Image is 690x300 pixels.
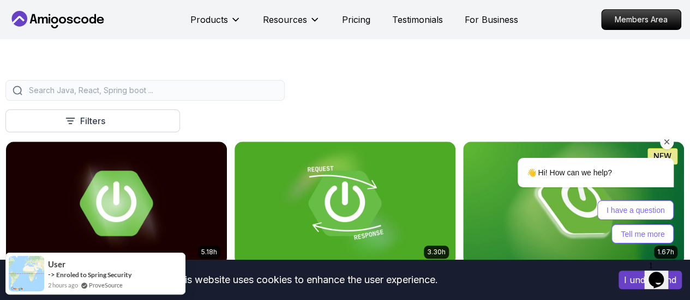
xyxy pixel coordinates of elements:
span: 2 hours ago [48,280,78,290]
span: User [48,260,65,269]
p: 3.30h [427,248,446,256]
button: Resources [263,13,320,35]
a: Enroled to Spring Security [56,271,131,279]
input: Search Java, React, Spring boot ... [27,85,278,96]
a: Pricing [342,13,370,26]
img: Spring Boot for Beginners card [463,142,684,265]
iframe: chat widget [483,72,679,251]
a: ProveSource [89,280,123,290]
a: Testimonials [392,13,443,26]
img: provesource social proof notification image [9,256,44,291]
div: This website uses cookies to enhance the user experience. [8,268,602,292]
a: For Business [465,13,518,26]
img: Building APIs with Spring Boot card [235,142,455,265]
p: Filters [80,114,105,127]
button: Products [190,13,241,35]
p: Products [190,13,228,26]
button: Accept cookies [619,271,682,289]
button: Filters [5,109,180,132]
p: Members Area [602,10,681,29]
span: -> [48,270,55,279]
p: Resources [263,13,307,26]
p: 1.67h [657,248,674,256]
a: Members Area [601,9,681,30]
iframe: chat widget [644,256,679,289]
p: 5.18h [201,248,217,256]
img: Advanced Spring Boot card [6,142,227,265]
